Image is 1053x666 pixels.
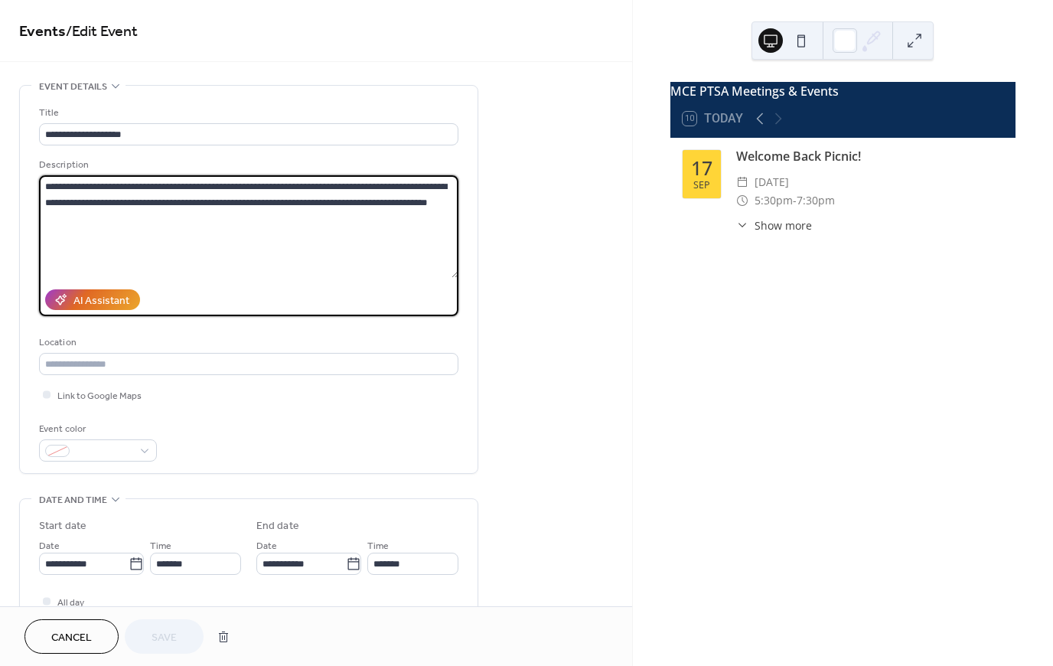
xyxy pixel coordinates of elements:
div: Welcome Back Picnic! [736,147,1003,165]
button: Cancel [24,619,119,654]
div: Title [39,105,455,121]
div: ​ [736,191,748,210]
span: Date [39,538,60,554]
span: Time [150,538,171,554]
div: ​ [736,217,748,233]
span: All day [57,595,84,611]
div: Sep [693,181,710,191]
button: ​Show more [736,217,812,233]
div: MCE PTSA Meetings & Events [670,82,1016,100]
span: 7:30pm [797,191,835,210]
span: / Edit Event [66,17,138,47]
div: Start date [39,518,86,534]
button: AI Assistant [45,289,140,310]
div: Description [39,157,455,173]
span: Event details [39,79,107,95]
span: [DATE] [755,173,789,191]
span: - [793,191,797,210]
span: Date and time [39,492,107,508]
span: Cancel [51,630,92,646]
a: Events [19,17,66,47]
div: 17 [691,158,712,178]
span: Time [367,538,389,554]
span: Date [256,538,277,554]
span: Link to Google Maps [57,388,142,404]
div: AI Assistant [73,293,129,309]
span: Show more [755,217,812,233]
div: End date [256,518,299,534]
div: ​ [736,173,748,191]
span: 5:30pm [755,191,793,210]
div: Event color [39,421,154,437]
div: Location [39,335,455,351]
